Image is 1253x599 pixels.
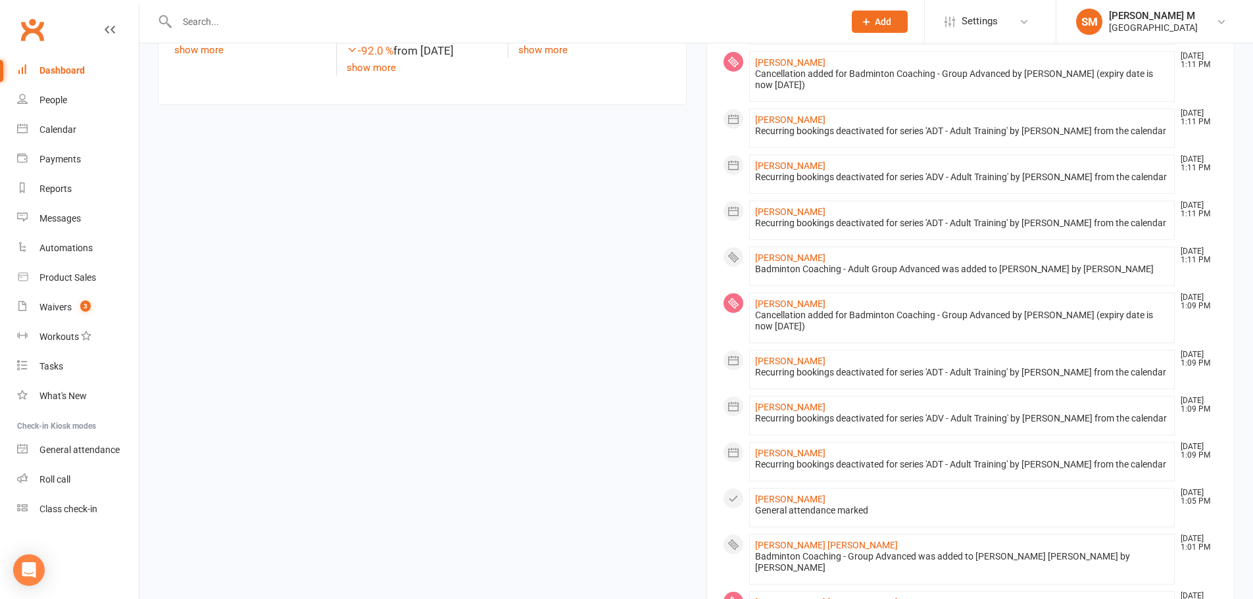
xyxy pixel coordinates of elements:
[962,7,998,36] span: Settings
[347,42,498,60] div: from [DATE]
[755,252,825,263] a: [PERSON_NAME]
[174,44,224,56] a: show more
[755,68,1169,91] div: Cancellation added for Badminton Coaching - Group Advanced by [PERSON_NAME] (expiry date is now [...
[755,505,1169,516] div: General attendance marked
[39,504,97,514] div: Class check-in
[1174,201,1217,218] time: [DATE] 1:11 PM
[755,160,825,171] a: [PERSON_NAME]
[17,352,139,381] a: Tasks
[1174,293,1217,310] time: [DATE] 1:09 PM
[17,494,139,524] a: Class kiosk mode
[80,300,91,312] span: 3
[17,465,139,494] a: Roll call
[17,233,139,263] a: Automations
[17,381,139,411] a: What's New
[39,243,93,253] div: Automations
[39,361,63,371] div: Tasks
[755,264,1169,275] div: Badminton Coaching - Adult Group Advanced was added to [PERSON_NAME] by [PERSON_NAME]
[755,218,1169,229] div: Recurring bookings deactivated for series 'ADT - Adult Training' by [PERSON_NAME] from the calendar
[755,57,825,68] a: [PERSON_NAME]
[17,145,139,174] a: Payments
[755,459,1169,470] div: Recurring bookings deactivated for series 'ADT - Adult Training' by [PERSON_NAME] from the calendar
[347,62,396,74] a: show more
[755,494,825,504] a: [PERSON_NAME]
[1174,247,1217,264] time: [DATE] 1:11 PM
[1174,155,1217,172] time: [DATE] 1:11 PM
[755,299,825,309] a: [PERSON_NAME]
[39,213,81,224] div: Messages
[1174,52,1217,69] time: [DATE] 1:11 PM
[1109,10,1198,22] div: [PERSON_NAME] M
[875,16,891,27] span: Add
[39,154,81,164] div: Payments
[755,206,825,217] a: [PERSON_NAME]
[39,391,87,401] div: What's New
[39,444,120,455] div: General attendance
[173,12,835,31] input: Search...
[755,551,1169,573] div: Badminton Coaching - Group Advanced was added to [PERSON_NAME] [PERSON_NAME] by [PERSON_NAME]
[1174,535,1217,552] time: [DATE] 1:01 PM
[17,56,139,85] a: Dashboard
[39,65,85,76] div: Dashboard
[17,293,139,322] a: Waivers 3
[755,413,1169,424] div: Recurring bookings deactivated for series 'ADV - Adult Training' by [PERSON_NAME] from the calendar
[755,126,1169,137] div: Recurring bookings deactivated for series 'ADT - Adult Training' by [PERSON_NAME] from the calendar
[755,367,1169,378] div: Recurring bookings deactivated for series 'ADT - Adult Training' by [PERSON_NAME] from the calendar
[16,13,49,46] a: Clubworx
[39,474,70,485] div: Roll call
[852,11,908,33] button: Add
[1174,350,1217,368] time: [DATE] 1:09 PM
[39,124,76,135] div: Calendar
[17,435,139,465] a: General attendance kiosk mode
[755,172,1169,183] div: Recurring bookings deactivated for series 'ADV - Adult Training' by [PERSON_NAME] from the calendar
[755,402,825,412] a: [PERSON_NAME]
[1174,443,1217,460] time: [DATE] 1:09 PM
[39,331,79,342] div: Workouts
[17,115,139,145] a: Calendar
[755,114,825,125] a: [PERSON_NAME]
[17,174,139,204] a: Reports
[39,95,67,105] div: People
[347,44,393,57] span: -92.0 %
[1174,489,1217,506] time: [DATE] 1:05 PM
[1076,9,1102,35] div: SM
[518,44,568,56] a: show more
[17,204,139,233] a: Messages
[755,540,898,550] a: [PERSON_NAME] [PERSON_NAME]
[17,85,139,115] a: People
[755,448,825,458] a: [PERSON_NAME]
[1174,109,1217,126] time: [DATE] 1:11 PM
[755,310,1169,332] div: Cancellation added for Badminton Coaching - Group Advanced by [PERSON_NAME] (expiry date is now [...
[17,263,139,293] a: Product Sales
[39,183,72,194] div: Reports
[13,554,45,586] div: Open Intercom Messenger
[1174,396,1217,414] time: [DATE] 1:09 PM
[17,322,139,352] a: Workouts
[39,272,96,283] div: Product Sales
[1109,22,1198,34] div: [GEOGRAPHIC_DATA]
[755,356,825,366] a: [PERSON_NAME]
[39,302,72,312] div: Waivers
